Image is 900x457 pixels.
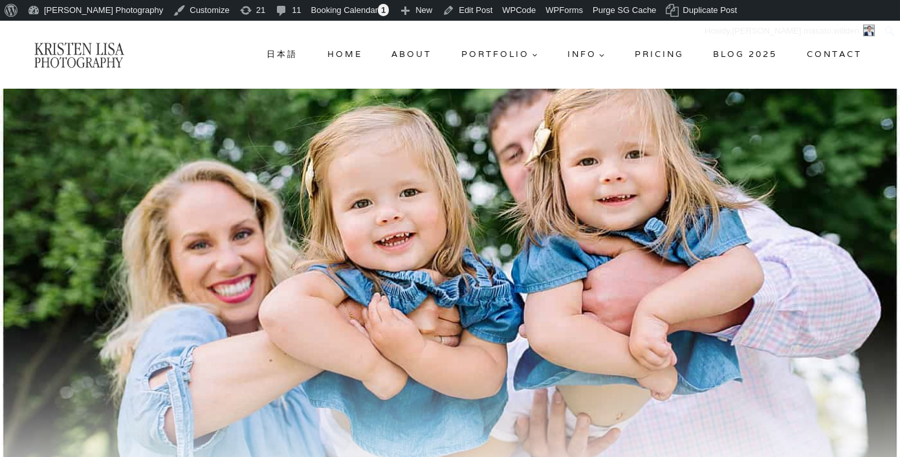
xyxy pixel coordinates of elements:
[802,43,867,66] a: Contact
[33,41,125,69] img: Kristen Lisa Photography
[456,43,543,66] a: Portfolio
[387,43,437,66] a: About
[732,26,859,36] span: [PERSON_NAME].masato.willden
[378,4,389,16] span: 1
[567,48,605,61] span: Info
[461,48,538,61] span: Portfolio
[562,43,610,66] a: Info
[261,43,303,66] a: 日本語
[700,21,880,41] a: Howdy,
[708,43,783,66] a: Blog 2025
[630,43,689,66] a: Pricing
[261,43,867,66] nav: Primary
[322,43,368,66] a: Home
